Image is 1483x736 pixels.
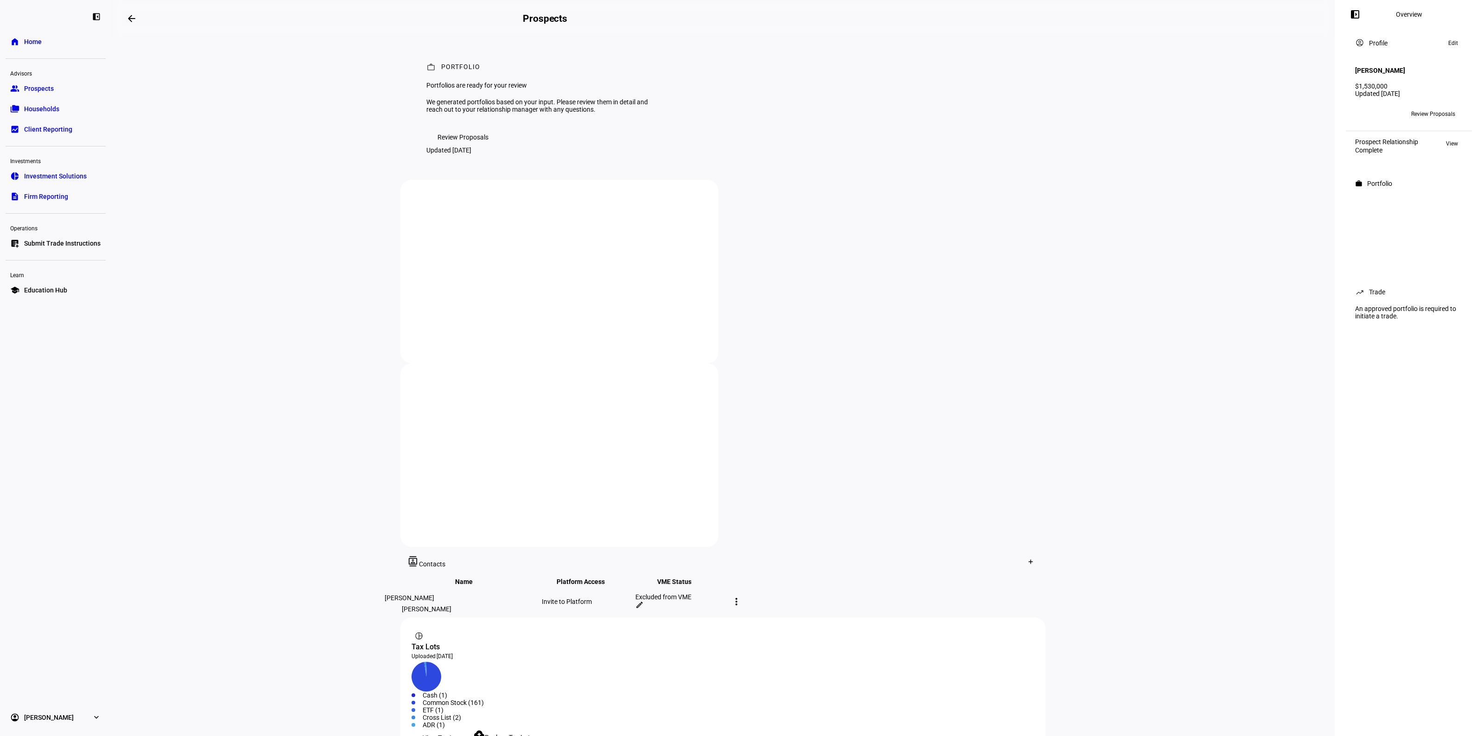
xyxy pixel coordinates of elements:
eth-mat-symbol: left_panel_close [92,12,101,21]
a: descriptionFirm Reporting [6,187,106,206]
mat-icon: work [426,63,436,72]
eth-mat-symbol: list_alt_add [10,239,19,248]
span: Submit Trade Instructions [24,239,101,248]
mat-icon: contacts [408,556,419,566]
div: Portfolio [1367,180,1392,187]
span: MO [1372,111,1381,117]
span: Investment Solutions [24,171,87,181]
a: groupProspects [6,79,106,98]
span: VME Status [657,578,705,585]
div: $1,530,000 [1355,82,1463,90]
div: Portfolio [441,63,480,72]
mat-icon: work [1355,180,1363,187]
div: Profile [1369,39,1388,47]
mat-icon: pie_chart [414,631,424,641]
eth-mat-symbol: school [10,286,19,295]
eth-mat-symbol: folder_copy [10,104,19,114]
div: Portfolios are ready for your review [426,82,654,89]
div: Cross List (2) [423,714,1034,721]
span: Platform Access [557,578,619,585]
div: Trade [1369,288,1385,296]
eth-mat-symbol: group [10,84,19,93]
span: Contacts [419,560,445,568]
eth-mat-symbol: account_circle [10,713,19,722]
span: [PERSON_NAME] [24,713,74,722]
div: An approved portfolio is required to initiate a trade. [1350,301,1468,324]
div: Common Stock (161) [423,699,1034,706]
span: Households [24,104,59,114]
span: Review Proposals [1411,107,1455,121]
eth-mat-symbol: description [10,192,19,201]
h2: Prospects [523,13,567,24]
div: Learn [6,268,106,281]
div: Updated [DATE] [1355,90,1463,97]
div: Updated [DATE] [426,146,471,154]
div: [PERSON_NAME] [402,605,540,613]
mat-icon: account_circle [1355,38,1364,47]
h4: [PERSON_NAME] [1355,67,1405,74]
div: [PERSON_NAME] [402,590,417,605]
span: Education Hub [24,286,67,295]
div: Prospect Relationship [1355,138,1418,146]
span: Client Reporting [24,125,72,134]
span: Firm Reporting [24,192,68,201]
a: folder_copyHouseholds [6,100,106,118]
div: Complete [1355,146,1418,154]
eth-mat-symbol: bid_landscape [10,125,19,134]
eth-mat-symbol: expand_more [92,713,101,722]
div: ADR (1) [423,721,1034,729]
span: Review Proposals [437,128,488,146]
button: View [1441,138,1463,149]
div: Investments [6,154,106,167]
div: Excluded from VME [635,593,727,601]
span: Name [455,578,487,585]
mat-icon: more_vert [731,596,742,607]
eth-mat-symbol: home [10,37,19,46]
div: We generated portfolios based on your input. Please review them in detail and reach out to your r... [426,98,654,113]
a: bid_landscapeClient Reporting [6,120,106,139]
div: Tax Lots [412,641,1034,653]
span: View [1446,138,1458,149]
eth-panel-overview-card-header: Trade [1355,286,1463,298]
eth-panel-overview-card-header: Profile [1355,38,1463,49]
mat-icon: left_panel_open [1350,9,1361,20]
a: pie_chartInvestment Solutions [6,167,106,185]
button: Review Proposals [426,128,500,146]
mat-icon: edit [635,601,644,609]
button: Edit [1444,38,1463,49]
div: Invite to Platform [542,598,634,605]
eth-mat-symbol: pie_chart [10,171,19,181]
div: Cash (1) [423,692,1034,699]
a: homeHome [6,32,106,51]
div: ETF (1) [423,706,1034,714]
div: Uploaded [DATE] [412,653,1034,660]
span: Home [24,37,42,46]
button: Review Proposals [1404,107,1463,121]
span: MW [1357,111,1368,117]
eth-panel-overview-card-header: Portfolio [1355,178,1463,189]
mat-icon: trending_up [1355,287,1364,297]
div: Operations [6,221,106,234]
span: Edit [1448,38,1458,49]
div: Overview [1396,11,1422,18]
mat-icon: arrow_backwards [126,13,137,24]
div: Advisors [6,66,106,79]
span: Prospects [24,84,54,93]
